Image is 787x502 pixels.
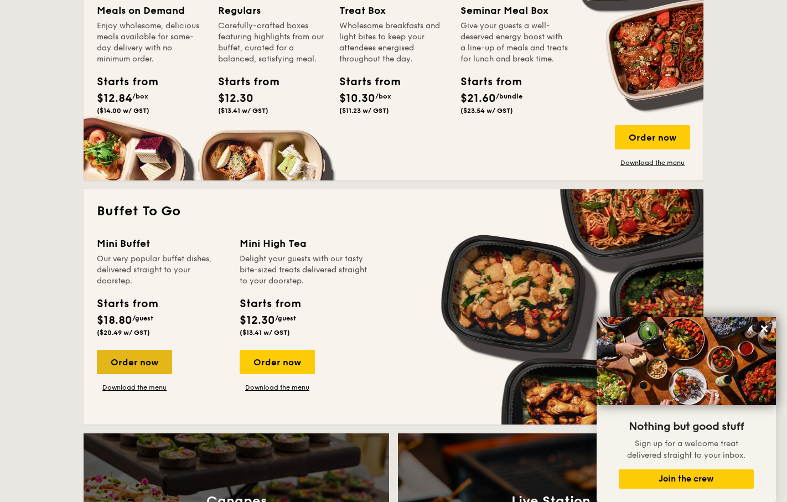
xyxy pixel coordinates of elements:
[619,469,754,489] button: Join the crew
[97,296,157,312] div: Starts from
[218,3,326,18] div: Regulars
[218,107,268,115] span: ($13.41 w/ GST)
[240,383,315,392] a: Download the menu
[460,20,568,65] div: Give your guests a well-deserved energy boost with a line-up of meals and treats for lunch and br...
[339,107,389,115] span: ($11.23 w/ GST)
[240,314,275,327] span: $12.30
[339,92,375,105] span: $10.30
[97,92,132,105] span: $12.84
[627,439,745,460] span: Sign up for a welcome treat delivered straight to your inbox.
[132,92,148,100] span: /box
[97,3,205,18] div: Meals on Demand
[97,236,226,251] div: Mini Buffet
[375,92,391,100] span: /box
[97,350,172,374] div: Order now
[615,158,690,167] a: Download the menu
[97,314,132,327] span: $18.80
[275,314,296,322] span: /guest
[339,3,447,18] div: Treat Box
[240,329,290,337] span: ($13.41 w/ GST)
[97,253,226,287] div: Our very popular buffet dishes, delivered straight to your doorstep.
[240,296,300,312] div: Starts from
[97,203,690,220] h2: Buffet To Go
[629,420,744,433] span: Nothing but good stuff
[132,314,153,322] span: /guest
[460,107,513,115] span: ($23.54 w/ GST)
[460,92,496,105] span: $21.60
[597,317,776,405] img: DSC07876-Edit02-Large.jpeg
[339,20,447,65] div: Wholesome breakfasts and light bites to keep your attendees energised throughout the day.
[97,329,150,337] span: ($20.49 w/ GST)
[97,383,172,392] a: Download the menu
[218,20,326,65] div: Carefully-crafted boxes featuring highlights from our buffet, curated for a balanced, satisfying ...
[218,74,268,90] div: Starts from
[97,74,147,90] div: Starts from
[496,92,522,100] span: /bundle
[240,253,369,287] div: Delight your guests with our tasty bite-sized treats delivered straight to your doorstep.
[97,107,149,115] span: ($14.00 w/ GST)
[240,350,315,374] div: Order now
[339,74,389,90] div: Starts from
[460,74,510,90] div: Starts from
[97,20,205,65] div: Enjoy wholesome, delicious meals available for same-day delivery with no minimum order.
[615,125,690,149] div: Order now
[755,320,773,338] button: Close
[218,92,253,105] span: $12.30
[240,236,369,251] div: Mini High Tea
[460,3,568,18] div: Seminar Meal Box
